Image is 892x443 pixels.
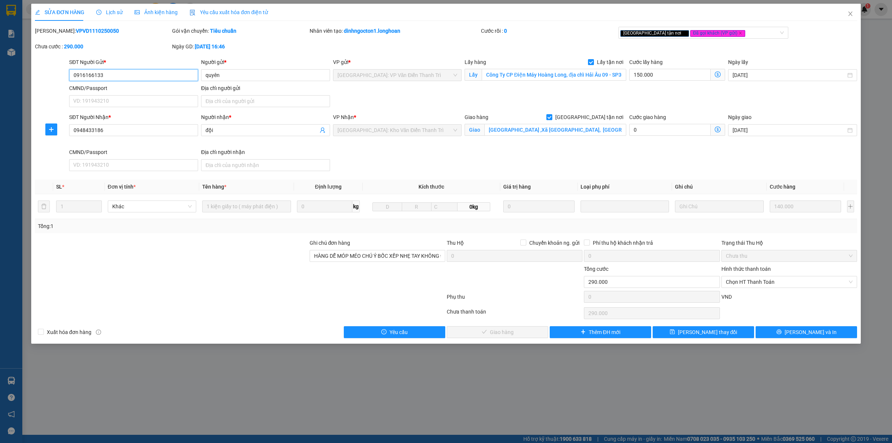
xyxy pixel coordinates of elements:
[190,10,195,16] img: icon
[620,30,689,37] span: [GEOGRAPHIC_DATA] tận nơi
[728,114,752,120] label: Ngày giao
[201,148,330,156] div: Địa chỉ người nhận
[344,326,445,338] button: exclamation-circleYêu cầu
[310,27,480,35] div: Nhân viên tạo:
[482,69,626,81] input: Lấy tận nơi
[56,184,62,190] span: SL
[690,30,746,37] span: Đã gọi khách (VP gửi)
[733,126,846,134] input: Ngày giao
[64,44,83,49] b: 290.000
[733,71,846,79] input: Ngày lấy
[35,42,171,51] div: Chưa cước :
[678,328,737,336] span: [PERSON_NAME] thay đổi
[418,184,444,190] span: Kích thước
[390,328,408,336] span: Yêu cầu
[202,200,291,212] input: VD: Bàn, Ghế
[333,58,462,66] div: VP gửi
[594,58,626,66] span: Lấy tận nơi
[629,59,663,65] label: Cước lấy hàng
[402,202,432,211] input: R
[310,250,445,262] input: Ghi chú đơn hàng
[112,201,192,212] span: Khác
[195,44,225,49] b: [DATE] 16:46
[584,266,608,272] span: Tổng cước
[672,180,766,194] th: Ghi chú
[310,240,350,246] label: Ghi chú đơn hàng
[201,58,330,66] div: Người gửi
[69,58,198,66] div: SĐT Người Gửi
[550,326,651,338] button: plusThêm ĐH mới
[446,293,583,306] div: Phụ thu
[135,9,178,15] span: Ảnh kiện hàng
[202,184,226,190] span: Tên hàng
[35,10,40,15] span: edit
[721,239,857,247] div: Trạng thái Thu Hộ
[447,326,548,338] button: checkGiao hàng
[201,159,330,171] input: Địa chỉ của người nhận
[201,84,330,92] div: Địa chỉ người gửi
[670,329,675,335] span: save
[76,28,119,34] b: VPVD1110250050
[381,329,387,335] span: exclamation-circle
[315,184,342,190] span: Định lượng
[431,202,458,211] input: C
[352,200,360,212] span: kg
[45,123,57,135] button: plus
[446,308,583,321] div: Chưa thanh toán
[503,184,531,190] span: Giá trị hàng
[465,59,486,65] span: Lấy hàng
[172,27,308,35] div: Gói vận chuyển:
[38,200,50,212] button: delete
[847,11,853,17] span: close
[675,200,763,212] input: Ghi Chú
[526,239,582,247] span: Chuyển khoản ng. gửi
[320,127,326,133] span: user-add
[69,148,198,156] div: CMND/Passport
[589,328,620,336] span: Thêm ĐH mới
[372,202,402,211] input: D
[458,202,490,211] span: 0kg
[682,31,686,35] span: close
[465,124,484,136] span: Giao
[770,184,795,190] span: Cước hàng
[756,326,857,338] button: printer[PERSON_NAME] và In
[172,42,308,51] div: Ngày GD:
[201,113,330,121] div: Người nhận
[69,84,198,92] div: CMND/Passport
[504,28,507,34] b: 0
[35,9,84,15] span: SỬA ĐƠN HÀNG
[578,180,672,194] th: Loại phụ phí
[770,200,841,212] input: 0
[96,10,101,15] span: clock-circle
[337,125,458,136] span: Hà Nội: Kho Văn Điển Thanh Trì
[840,4,861,25] button: Close
[484,124,626,136] input: Giao tận nơi
[46,126,57,132] span: plus
[465,69,482,81] span: Lấy
[135,10,140,15] span: picture
[715,126,721,132] span: dollar-circle
[44,328,94,336] span: Xuất hóa đơn hàng
[38,222,344,230] div: Tổng: 1
[201,95,330,107] input: Địa chỉ của người gửi
[629,69,711,81] input: Cước lấy hàng
[785,328,837,336] span: [PERSON_NAME] và In
[581,329,586,335] span: plus
[629,114,666,120] label: Cước giao hàng
[629,124,711,136] input: Cước giao hàng
[447,240,464,246] span: Thu Hộ
[481,27,617,35] div: Cước rồi :
[503,200,575,212] input: 0
[715,71,721,77] span: dollar-circle
[96,9,123,15] span: Lịch sử
[726,250,853,261] span: Chưa thu
[333,114,354,120] span: VP Nhận
[344,28,400,34] b: dinhngocton1.longhoan
[337,70,458,81] span: Hà Nội: VP Văn Điển Thanh Trì
[653,326,754,338] button: save[PERSON_NAME] thay đổi
[108,184,136,190] span: Đơn vị tính
[210,28,236,34] b: Tiêu chuẩn
[726,276,853,288] span: Chọn HT Thanh Toán
[776,329,782,335] span: printer
[847,200,854,212] button: plus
